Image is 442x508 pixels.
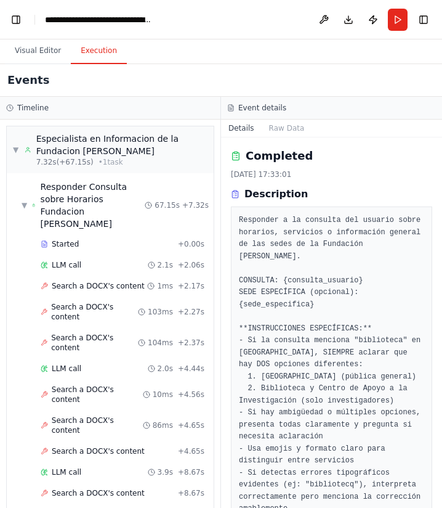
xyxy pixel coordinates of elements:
[52,281,145,291] span: Search a DOCX's content
[52,416,143,435] span: Search a DOCX's content
[244,187,308,202] h3: Description
[52,467,81,477] span: LLM call
[178,338,204,348] span: + 2.37s
[52,239,79,249] span: Started
[178,260,204,270] span: + 2.06s
[17,103,49,113] h3: Timeline
[7,72,49,89] h2: Events
[178,446,204,456] span: + 4.65s
[178,420,204,430] span: + 4.65s
[51,333,138,353] span: Search a DOCX's content
[52,488,145,498] span: Search a DOCX's content
[158,364,173,374] span: 2.0s
[36,133,207,157] div: Especialista en Informacion de la Fundacion [PERSON_NAME]
[71,38,127,64] button: Execution
[178,364,204,374] span: + 4.44s
[51,302,138,322] span: Search a DOCX's content
[262,120,312,137] button: Raw Data
[52,446,145,456] span: Search a DOCX's content
[182,200,209,210] span: + 7.32s
[155,200,180,210] span: 67.15s
[178,390,204,399] span: + 4.56s
[148,307,173,317] span: 103ms
[158,467,173,477] span: 3.9s
[238,103,286,113] h3: Event details
[36,157,94,167] span: 7.32s (+67.15s)
[178,281,204,291] span: + 2.17s
[98,157,123,167] span: • 1 task
[157,281,173,291] span: 1ms
[178,488,204,498] span: + 8.67s
[45,14,153,26] nav: breadcrumb
[52,260,81,270] span: LLM call
[415,11,432,28] button: Show right sidebar
[178,307,204,317] span: + 2.27s
[221,120,262,137] button: Details
[5,38,71,64] button: Visual Editor
[178,239,204,249] span: + 0.00s
[148,338,173,348] span: 104ms
[7,11,25,28] button: Show left sidebar
[231,170,432,179] div: [DATE] 17:33:01
[52,364,81,374] span: LLM call
[158,260,173,270] span: 2.1s
[178,467,204,477] span: + 8.67s
[22,200,27,210] span: ▼
[153,420,173,430] span: 86ms
[13,145,18,155] span: ▼
[52,385,143,404] span: Search a DOCX's content
[41,181,145,230] div: Responder Consulta sobre Horarios Fundacion [PERSON_NAME]
[153,390,173,399] span: 10ms
[246,147,313,165] h2: Completed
